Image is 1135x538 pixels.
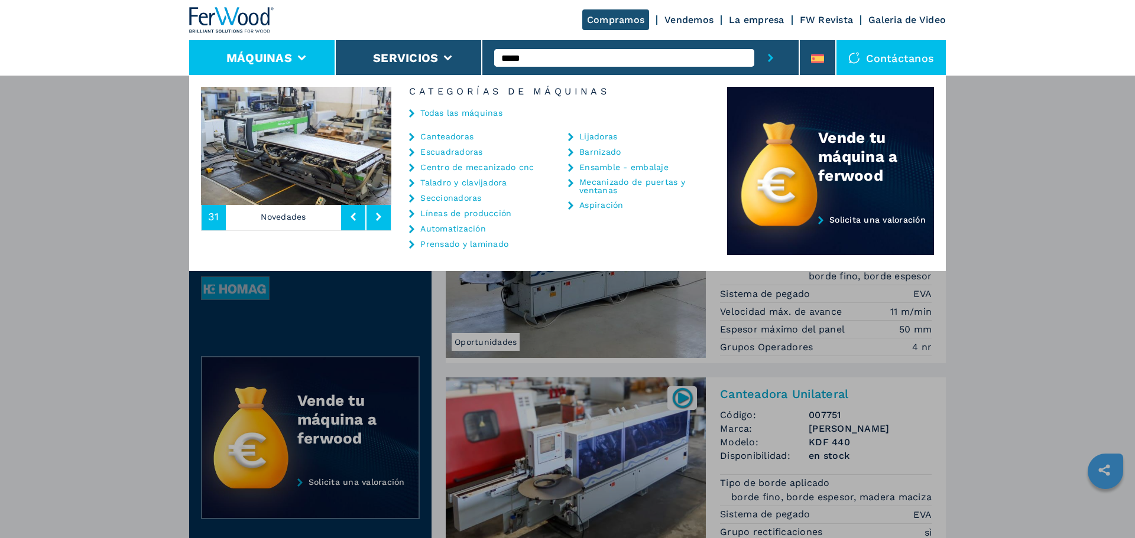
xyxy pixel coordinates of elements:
a: Solicita una valoración [727,215,934,256]
a: Taladro y clavijadora [420,178,507,187]
a: FW Revista [800,14,854,25]
a: Todas las máquinas [420,109,502,117]
div: Contáctanos [836,40,946,76]
a: Prensado y laminado [420,240,508,248]
h6: Categorías de máquinas [391,87,727,96]
a: Líneas de producción [420,209,511,217]
div: Vende tu máquina a ferwood [818,128,934,185]
button: submit-button [754,40,787,76]
a: Lijadoras [579,132,617,141]
a: Barnizado [579,148,621,156]
img: Contáctanos [848,52,860,64]
a: Escuadradoras [420,148,482,156]
a: Centro de mecanizado cnc [420,163,534,171]
a: Compramos [582,9,649,30]
img: image [201,87,391,205]
a: Ensamble - embalaje [579,163,669,171]
p: Novedades [226,203,342,230]
a: Galeria de Video [868,14,946,25]
a: Seccionadoras [420,194,481,202]
a: Vendemos [664,14,714,25]
button: Máquinas [226,51,292,65]
a: Automatización [420,224,486,233]
button: Servicios [373,51,438,65]
img: Ferwood [189,7,274,33]
img: image [391,87,582,205]
a: Mecanizado de puertas y ventanas [579,178,698,194]
a: Canteadoras [420,132,474,141]
span: 31 [208,211,219,222]
a: La empresa [729,14,784,25]
a: Aspiración [579,201,624,209]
